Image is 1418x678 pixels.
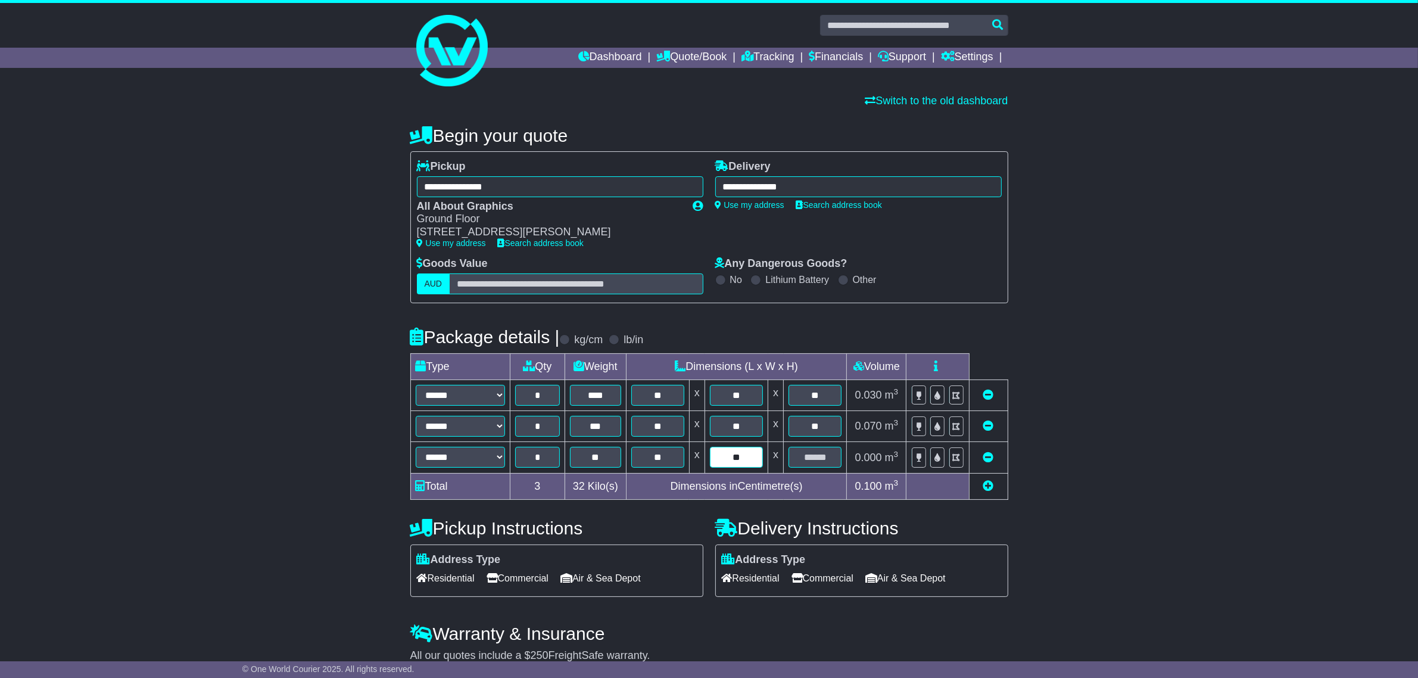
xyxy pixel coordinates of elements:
[983,480,994,492] a: Add new item
[498,238,584,248] a: Search address book
[765,274,829,285] label: Lithium Battery
[689,442,705,473] td: x
[722,553,806,567] label: Address Type
[983,452,994,464] a: Remove this item
[715,257,847,270] label: Any Dangerous Goods?
[242,664,415,674] span: © One World Courier 2025. All rights reserved.
[689,410,705,441] td: x
[983,389,994,401] a: Remove this item
[768,410,784,441] td: x
[417,257,488,270] label: Goods Value
[410,649,1008,663] div: All our quotes include a $ FreightSafe warranty.
[656,48,727,68] a: Quote/Book
[560,569,641,587] span: Air & Sea Depot
[626,473,847,499] td: Dimensions in Centimetre(s)
[715,518,1008,538] h4: Delivery Instructions
[574,334,603,347] label: kg/cm
[410,327,560,347] h4: Package details |
[410,624,1008,643] h4: Warranty & Insurance
[417,200,681,213] div: All About Graphics
[417,226,681,239] div: [STREET_ADDRESS][PERSON_NAME]
[722,569,780,587] span: Residential
[573,480,585,492] span: 32
[624,334,643,347] label: lb/in
[885,389,899,401] span: m
[730,274,742,285] label: No
[417,273,450,294] label: AUD
[715,200,784,210] a: Use my address
[417,569,475,587] span: Residential
[885,480,899,492] span: m
[487,569,548,587] span: Commercial
[796,200,882,210] a: Search address book
[983,420,994,432] a: Remove this item
[417,238,486,248] a: Use my address
[565,473,627,499] td: Kilo(s)
[565,353,627,380] td: Weight
[531,649,548,661] span: 250
[894,387,899,396] sup: 3
[417,553,501,567] label: Address Type
[894,450,899,459] sup: 3
[855,389,882,401] span: 0.030
[865,95,1008,107] a: Switch to the old dashboard
[855,420,882,432] span: 0.070
[410,518,703,538] h4: Pickup Instructions
[855,480,882,492] span: 0.100
[510,353,565,380] td: Qty
[885,452,899,464] span: m
[578,48,642,68] a: Dashboard
[410,473,510,499] td: Total
[809,48,863,68] a: Financials
[741,48,794,68] a: Tracking
[417,213,681,226] div: Ground Floor
[510,473,565,499] td: 3
[941,48,993,68] a: Settings
[410,126,1008,145] h4: Begin your quote
[417,160,466,173] label: Pickup
[715,160,771,173] label: Delivery
[626,353,847,380] td: Dimensions (L x W x H)
[768,442,784,473] td: x
[894,418,899,427] sup: 3
[410,353,510,380] td: Type
[791,569,853,587] span: Commercial
[878,48,926,68] a: Support
[894,478,899,487] sup: 3
[689,380,705,410] td: x
[855,452,882,464] span: 0.000
[865,569,946,587] span: Air & Sea Depot
[847,353,906,380] td: Volume
[885,420,899,432] span: m
[768,380,784,410] td: x
[853,274,877,285] label: Other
